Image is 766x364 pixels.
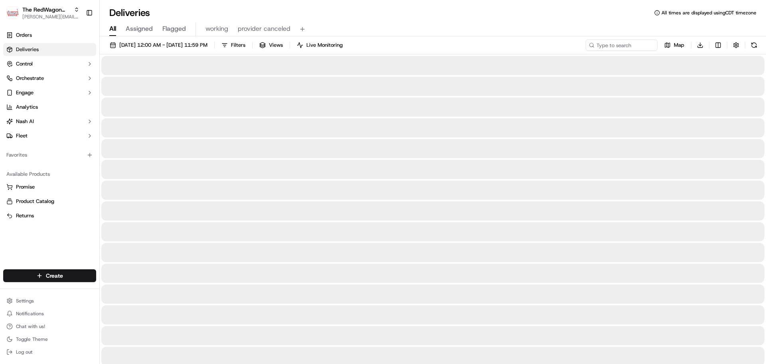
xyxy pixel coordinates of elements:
span: Fleet [16,132,28,139]
span: Product Catalog [16,198,54,205]
span: Chat with us! [16,323,45,330]
span: All times are displayed using CDT timezone [661,10,756,16]
button: Map [661,40,688,51]
button: Log out [3,346,96,358]
button: Settings [3,295,96,306]
button: Fleet [3,129,96,142]
a: Promise [6,183,93,191]
span: Deliveries [16,46,39,53]
button: Nash AI [3,115,96,128]
button: Views [256,40,286,51]
span: Assigned [126,24,153,34]
a: Analytics [3,101,96,113]
span: Orders [16,32,32,39]
input: Type to search [586,40,657,51]
span: Create [46,272,63,280]
button: The RedWagon Delivers [22,6,71,14]
span: Log out [16,349,32,355]
button: [DATE] 12:00 AM - [DATE] 11:59 PM [106,40,211,51]
button: Returns [3,209,96,222]
a: Deliveries [3,43,96,56]
button: Control [3,58,96,70]
span: Analytics [16,103,38,111]
button: Orchestrate [3,72,96,85]
button: The RedWagon DeliversThe RedWagon Delivers[PERSON_NAME][EMAIL_ADDRESS][DOMAIN_NAME] [3,3,83,22]
span: Filters [231,42,245,49]
span: Control [16,60,33,68]
button: [PERSON_NAME][EMAIL_ADDRESS][DOMAIN_NAME] [22,14,79,20]
span: Live Monitoring [306,42,343,49]
span: Map [674,42,684,49]
span: Orchestrate [16,75,44,82]
a: Product Catalog [6,198,93,205]
span: working [205,24,228,34]
span: [DATE] 12:00 AM - [DATE] 11:59 PM [119,42,207,49]
h1: Deliveries [109,6,150,19]
button: Notifications [3,308,96,319]
button: Live Monitoring [293,40,346,51]
span: Settings [16,298,34,304]
span: Flagged [162,24,186,34]
div: Available Products [3,168,96,181]
span: Engage [16,89,34,96]
span: Nash AI [16,118,34,125]
span: Notifications [16,310,44,317]
button: Promise [3,181,96,193]
button: Product Catalog [3,195,96,208]
button: Chat with us! [3,321,96,332]
img: The RedWagon Delivers [6,6,19,19]
button: Engage [3,86,96,99]
span: Toggle Theme [16,336,48,342]
div: Favorites [3,149,96,161]
button: Toggle Theme [3,334,96,345]
span: All [109,24,116,34]
a: Orders [3,29,96,42]
span: Returns [16,212,34,219]
button: Create [3,269,96,282]
span: provider canceled [238,24,290,34]
span: Views [269,42,283,49]
a: Returns [6,212,93,219]
span: Promise [16,183,35,191]
button: Refresh [748,40,760,51]
button: Filters [218,40,249,51]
